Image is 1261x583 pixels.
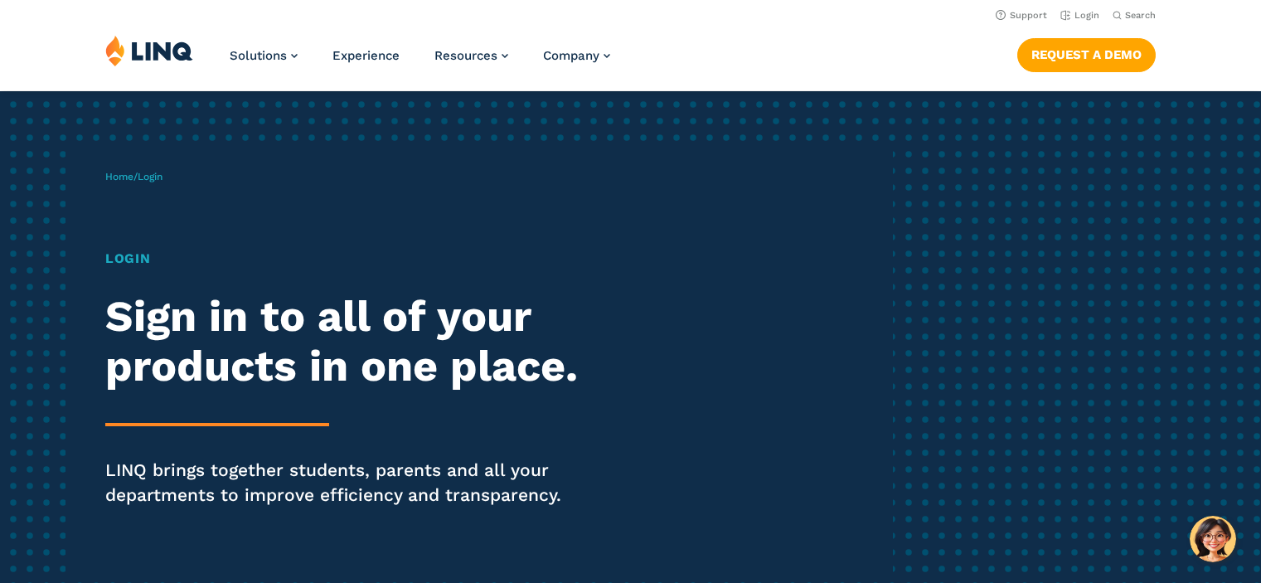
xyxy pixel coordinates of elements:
[1060,10,1099,21] a: Login
[1017,38,1156,71] a: Request a Demo
[105,171,133,182] a: Home
[543,48,599,63] span: Company
[105,458,591,508] p: LINQ brings together students, parents and all your departments to improve efficiency and transpa...
[105,292,591,391] h2: Sign in to all of your products in one place.
[230,35,610,90] nav: Primary Navigation
[105,35,193,66] img: LINQ | K‑12 Software
[138,171,162,182] span: Login
[543,48,610,63] a: Company
[1113,9,1156,22] button: Open Search Bar
[1125,10,1156,21] span: Search
[1017,35,1156,71] nav: Button Navigation
[434,48,508,63] a: Resources
[105,171,162,182] span: /
[230,48,287,63] span: Solutions
[1190,516,1236,562] button: Hello, have a question? Let’s chat.
[105,249,591,269] h1: Login
[434,48,497,63] span: Resources
[332,48,400,63] a: Experience
[230,48,298,63] a: Solutions
[996,10,1047,21] a: Support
